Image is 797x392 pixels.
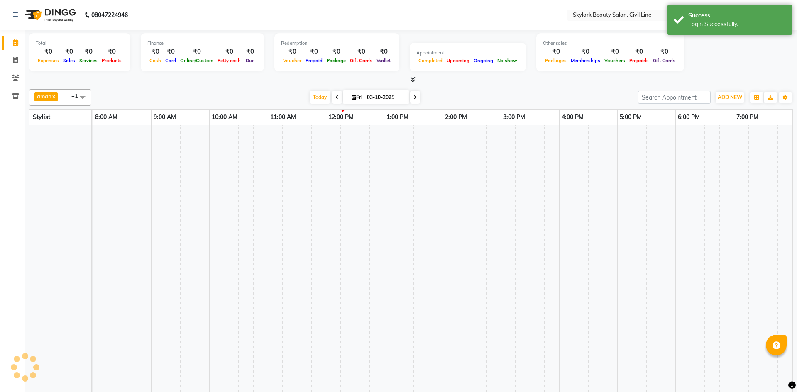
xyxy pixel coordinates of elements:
input: 2025-10-03 [364,91,406,104]
span: Petty cash [215,58,243,63]
input: Search Appointment [638,91,711,104]
span: Due [244,58,257,63]
span: aman [37,93,51,100]
span: Packages [543,58,569,63]
div: ₹0 [147,47,163,56]
div: ₹0 [374,47,393,56]
span: Expenses [36,58,61,63]
a: 5:00 PM [618,111,644,123]
span: Sales [61,58,77,63]
span: Upcoming [445,58,472,63]
span: Cash [147,58,163,63]
div: Success [688,11,786,20]
div: ₹0 [602,47,627,56]
span: Today [310,91,330,104]
span: Card [163,58,178,63]
div: ₹0 [36,47,61,56]
div: ₹0 [100,47,124,56]
span: Wallet [374,58,393,63]
span: Vouchers [602,58,627,63]
a: 9:00 AM [152,111,178,123]
span: Services [77,58,100,63]
span: ADD NEW [718,94,742,100]
span: Memberships [569,58,602,63]
a: 6:00 PM [676,111,702,123]
div: ₹0 [281,47,303,56]
div: ₹0 [651,47,677,56]
a: 12:00 PM [326,111,356,123]
div: ₹0 [569,47,602,56]
span: Voucher [281,58,303,63]
span: Stylist [33,113,50,121]
div: Total [36,40,124,47]
div: ₹0 [178,47,215,56]
a: 2:00 PM [443,111,469,123]
a: 10:00 AM [210,111,240,123]
div: Finance [147,40,257,47]
div: Other sales [543,40,677,47]
div: ₹0 [163,47,178,56]
span: Prepaid [303,58,325,63]
span: Products [100,58,124,63]
span: Gift Cards [651,58,677,63]
span: Package [325,58,348,63]
a: 7:00 PM [734,111,760,123]
a: x [51,93,55,100]
a: 8:00 AM [93,111,120,123]
span: Fri [350,94,364,100]
b: 08047224946 [91,3,128,27]
span: Prepaids [627,58,651,63]
span: Ongoing [472,58,495,63]
a: 11:00 AM [268,111,298,123]
div: ₹0 [348,47,374,56]
a: 4:00 PM [560,111,586,123]
span: Online/Custom [178,58,215,63]
img: logo [21,3,78,27]
div: Login Successfully. [688,20,786,29]
div: Appointment [416,49,519,56]
div: ₹0 [303,47,325,56]
div: ₹0 [61,47,77,56]
span: Completed [416,58,445,63]
span: +1 [71,93,84,99]
button: ADD NEW [716,92,744,103]
div: ₹0 [543,47,569,56]
span: Gift Cards [348,58,374,63]
div: ₹0 [243,47,257,56]
a: 3:00 PM [501,111,527,123]
div: Redemption [281,40,393,47]
a: 1:00 PM [384,111,411,123]
div: ₹0 [627,47,651,56]
div: ₹0 [77,47,100,56]
div: ₹0 [215,47,243,56]
div: ₹0 [325,47,348,56]
span: No show [495,58,519,63]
